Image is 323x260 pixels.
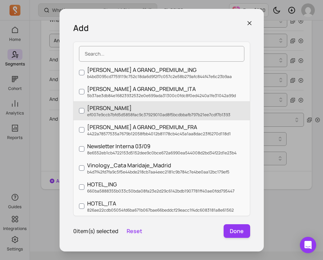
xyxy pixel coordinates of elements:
input: [PERSON_NAME] A GRANO_PREMIUM_FRA4422a78577535a7679b12058fbb4012b81178cb4c45a1aa8dac23f6270d118d1 [79,127,84,133]
p: b4d7f42fd7fa9c5f5e44bde218cb7aa4eec2181c9b784c7e4be0aa12bc179ef5 [87,169,229,175]
input: [PERSON_NAME] A GRANO_PREMIUM_INGb4bd3095cd7759119c752c18da6d9f2f7c057c2e58b279afc844f47e6c23b9aa [79,70,84,75]
p: [PERSON_NAME] [87,104,230,112]
p: 0 item(s) selected [73,227,118,235]
p: [PERSON_NAME] A GRANO_PREMIUM_ING [87,66,232,74]
div: Open Intercom Messenger [300,237,316,253]
p: ef007e9ccb7bfd5d5858fac9c37929010ad8f5bcdbbafb797b21ee7cdf7b1393 [87,112,230,118]
p: HOTEL_ITA [87,199,234,208]
p: 5b37ae3db84e16823932532e0e699ada31300c0fdc8f0ed4240a1fe31042a99d [87,93,236,98]
input: Vinology_Cata Maridaje_Madridb4d7f42fd7fa9c5f5e44bde218cb7aa4eec2181c9b784c7e4be0aa12bc179ef5 [79,165,84,171]
p: 660ba5888355b033c50bda08fa23e2d29c6142bdb1907781ff40ae0fdd795447 [87,188,235,194]
h3: Add [73,22,250,33]
p: 8e6552eb1cb4722153d5152dee9c0bce672a6990ea544008d2bd34f22d1e23b4 [87,150,237,156]
p: Vinology_Cata Maridaje_Madrid [87,161,229,169]
p: 4422a78577535a7679b12058fbb4012b81178cb4c45a1aa8dac23f6270d118d1 [87,131,231,137]
input: [PERSON_NAME]ef007e9ccb7bfd5d5858fac9c37929010ad8f5bcdbbafb797b21ee7cdf7b1393 [79,108,84,113]
input: Newsletter Interna 03/098e6552eb1cb4722153d5152dee9c0bce672a6990ea544008d2bd34f22d1e23b4 [79,146,84,152]
p: [PERSON_NAME] A GRANO_PREMIUM_FRA [87,123,231,131]
button: Done [224,224,250,238]
p: [PERSON_NAME] A GRANO_PREMIUM_ITA [87,85,236,93]
input: HOTEL_ING660ba5888355b033c50bda08fa23e2d29c6142bdb1907781ff40ae0fdd795447 [79,184,84,190]
p: Newsletter Interna 03/09 [87,142,237,150]
p: b4bd3095cd7759119c752c18da6d9f2f7c057c2e58b279afc844f47e6c23b9aa [87,74,232,79]
input: HOTEL_ITA826ae22cdb05054fd6ba671b067bae66beddcf29eacc1f4dc6083181a8e61562 [79,203,84,209]
input: [PERSON_NAME] A GRANO_PREMIUM_ITA5b37ae3db84e16823932532e0e699ada31300c0fdc8f0ed4240a1fe31042a99d [79,89,84,94]
p: HOTEL_ING [87,180,235,188]
input: Search... [79,46,244,62]
p: 826ae22cdb05054fd6ba671b067bae66beddcf29eacc1f4dc6083181a8e61562 [87,208,234,213]
button: Reset [127,227,142,235]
